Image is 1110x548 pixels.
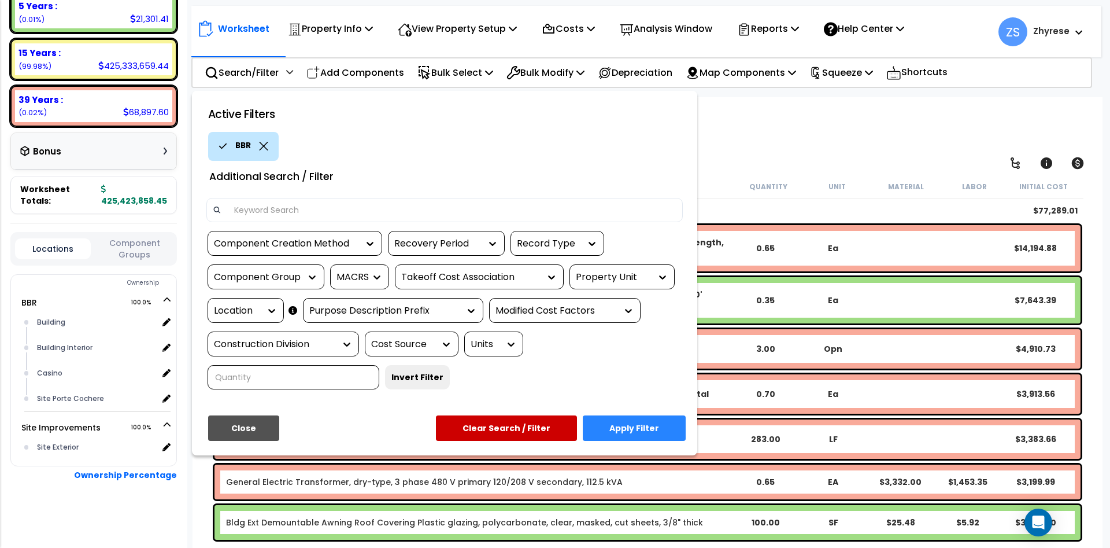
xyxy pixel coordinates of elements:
div: Cost Source [371,338,435,351]
div: Component Creation Method [214,237,358,251]
div: 68,897.60 [123,106,169,118]
div: Casino [34,366,158,380]
div: Modified Cost Factors [495,304,617,318]
small: (0.01%) [18,14,45,24]
div: Building Interior [34,341,158,355]
div: Property Unit [576,271,651,284]
b: Invert Filter [391,372,443,383]
div: Construction Division [214,338,335,351]
button: Invert Filter [385,365,450,389]
b: Ownership Percentage [74,469,177,481]
div: Component Group [214,271,301,284]
div: Location [214,304,260,318]
b: 15 Years : [18,47,61,59]
div: 21,301.41 [130,13,169,25]
h1: Active Filters [198,108,691,120]
span: 100.0% [131,421,161,435]
button: Apply Filter [583,415,686,441]
div: Site Exterior [34,440,158,454]
a: BBR 100.0% [21,297,37,308]
div: Open Intercom Messenger [1024,509,1052,536]
div: Ownership [34,276,176,290]
i: Please select Property Unit to enable Location [288,311,297,311]
button: Component Groups [97,237,172,261]
div: MACRS [336,271,365,284]
div: Purpose Description Prefix [309,304,460,318]
span: Worksheet Totals: [20,183,97,207]
span: 100.0% [131,296,161,310]
button: Close [208,415,279,441]
div: Additional Search / Filter [198,167,345,187]
button: Clear Search / Filter [436,415,577,441]
small: (99.98%) [18,61,51,71]
div: Recovery Period [394,237,481,251]
div: Units [471,338,499,351]
input: Keyword Search [227,201,676,219]
b: 39 Years : [18,94,63,106]
div: Building [34,315,158,329]
h3: Bonus [33,147,61,157]
a: Site Improvements 100.0% [21,422,101,433]
small: (0.02%) [18,108,47,117]
input: Quantity [208,365,379,389]
div: Record Type [517,237,580,251]
div: Site Porte Cochere [34,392,158,406]
p: BBR [235,139,251,152]
button: Locations [15,238,91,259]
div: 425,333,659.44 [98,60,169,72]
b: 425,423,858.45 [101,183,167,207]
div: Takeoff Cost Association [401,271,540,284]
